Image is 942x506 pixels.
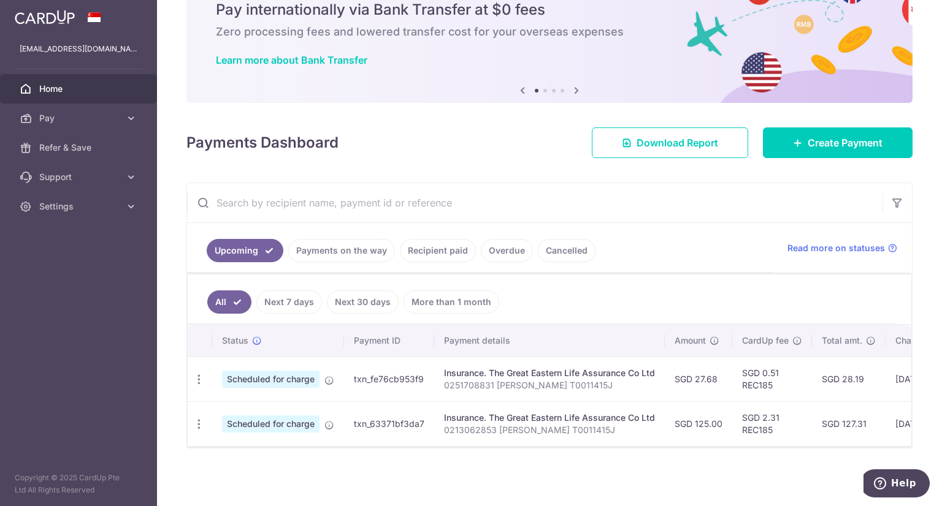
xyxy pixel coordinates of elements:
a: More than 1 month [404,290,499,314]
a: Learn more about Bank Transfer [216,54,367,66]
span: CardUp fee [742,334,789,347]
a: Upcoming [207,239,283,262]
span: Settings [39,200,120,213]
span: Download Report [637,135,718,150]
th: Payment details [434,325,665,357]
a: Cancelled [538,239,595,262]
span: Scheduled for charge [222,371,320,388]
a: Recipient paid [400,239,476,262]
span: Read more on statuses [787,242,885,254]
iframe: Opens a widget where you can find more information [863,469,930,500]
a: Read more on statuses [787,242,897,254]
td: SGD 28.19 [812,357,886,401]
a: All [207,290,251,314]
div: Insurance. The Great Eastern Life Assurance Co Ltd [444,412,655,424]
td: SGD 127.31 [812,401,886,446]
span: Support [39,171,120,183]
input: Search by recipient name, payment id or reference [187,183,883,222]
h6: Zero processing fees and lowered transfer cost for your overseas expenses [216,25,883,39]
th: Payment ID [344,325,434,357]
td: SGD 2.31 REC185 [732,401,812,446]
span: Total amt. [822,334,862,347]
p: [EMAIL_ADDRESS][DOMAIN_NAME] [20,43,137,55]
span: Pay [39,112,120,124]
a: Overdue [481,239,533,262]
span: Status [222,334,248,347]
span: Scheduled for charge [222,415,320,432]
a: Next 30 days [327,290,399,314]
span: Amount [675,334,706,347]
p: 0213062853 [PERSON_NAME] T0011415J [444,424,655,436]
span: Home [39,83,120,95]
td: txn_fe76cb953f9 [344,357,434,401]
td: SGD 0.51 REC185 [732,357,812,401]
h4: Payments Dashboard [186,132,339,154]
a: Payments on the way [288,239,395,262]
p: 0251708831 [PERSON_NAME] T0011415J [444,379,655,391]
span: Refer & Save [39,142,120,154]
a: Download Report [592,127,748,158]
div: Insurance. The Great Eastern Life Assurance Co Ltd [444,367,655,379]
a: Create Payment [763,127,913,158]
td: SGD 27.68 [665,357,732,401]
img: CardUp [15,10,75,25]
span: Create Payment [808,135,883,150]
td: txn_63371bf3da7 [344,401,434,446]
td: SGD 125.00 [665,401,732,446]
a: Next 7 days [256,290,322,314]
